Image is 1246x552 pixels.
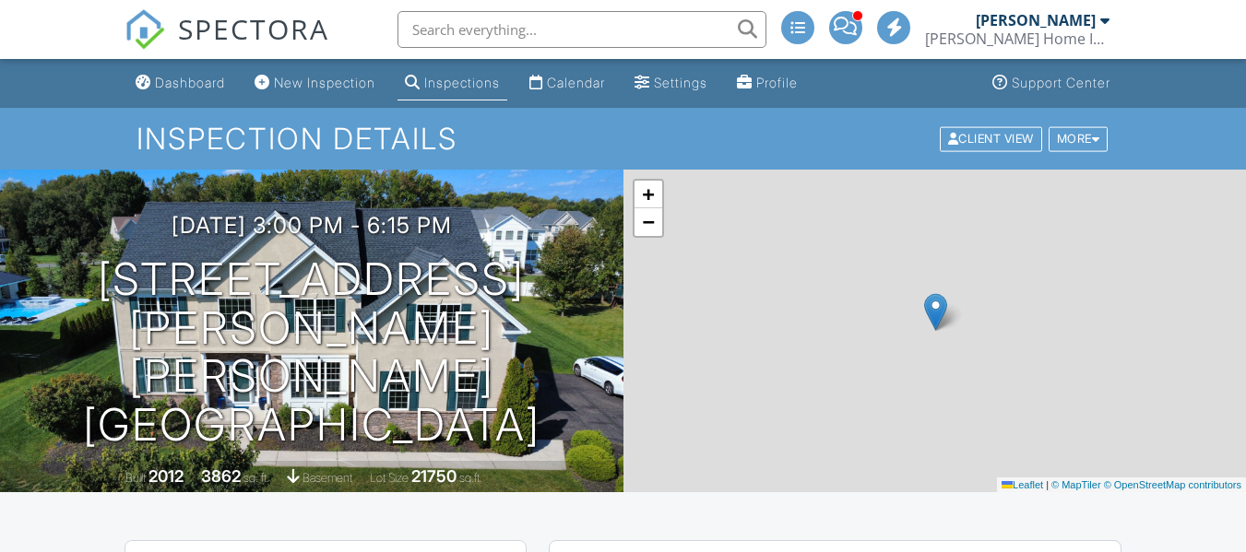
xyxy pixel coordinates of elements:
[1002,479,1043,490] a: Leaflet
[642,210,654,233] span: −
[303,471,352,485] span: basement
[924,293,947,331] img: Marker
[398,66,507,100] a: Inspections
[125,9,165,50] img: The Best Home Inspection Software - Spectora
[148,466,184,486] div: 2012
[30,255,594,450] h1: [STREET_ADDRESS][PERSON_NAME] [PERSON_NAME][GEOGRAPHIC_DATA]
[136,123,1110,155] h1: Inspection Details
[172,213,452,238] h3: [DATE] 3:00 pm - 6:15 pm
[125,471,146,485] span: Built
[128,66,232,100] a: Dashboard
[155,75,225,90] div: Dashboard
[654,75,707,90] div: Settings
[756,75,798,90] div: Profile
[938,131,1047,145] a: Client View
[730,66,805,100] a: Profile
[370,471,409,485] span: Lot Size
[642,182,654,206] span: +
[1104,479,1241,490] a: © OpenStreetMap contributors
[940,126,1042,151] div: Client View
[635,181,662,208] a: Zoom in
[1012,75,1110,90] div: Support Center
[424,75,500,90] div: Inspections
[243,471,269,485] span: sq. ft.
[398,11,766,48] input: Search everything...
[178,9,329,48] span: SPECTORA
[627,66,715,100] a: Settings
[125,25,329,64] a: SPECTORA
[547,75,605,90] div: Calendar
[635,208,662,236] a: Zoom out
[522,66,612,100] a: Calendar
[411,466,457,486] div: 21750
[459,471,482,485] span: sq.ft.
[1049,126,1109,151] div: More
[1046,479,1049,490] span: |
[925,29,1110,48] div: Dobbins Home Inspection
[247,66,383,100] a: New Inspection
[985,66,1118,100] a: Support Center
[201,466,241,486] div: 3862
[274,75,375,90] div: New Inspection
[1051,479,1101,490] a: © MapTiler
[976,11,1096,29] div: [PERSON_NAME]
